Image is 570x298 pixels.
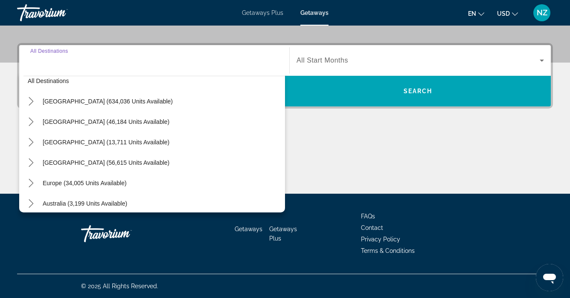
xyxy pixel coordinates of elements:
button: Change currency [497,7,518,20]
iframe: Кнопка запуска окна обмена сообщениями [536,264,563,291]
a: Go Home [81,221,166,246]
span: [GEOGRAPHIC_DATA] (56,615 units available) [43,159,169,166]
a: Contact [361,224,383,231]
span: [GEOGRAPHIC_DATA] (13,711 units available) [43,139,169,146]
a: FAQs [361,213,375,220]
button: Select destination: Australia (3,199 units available) [38,196,285,211]
span: [GEOGRAPHIC_DATA] (46,184 units available) [43,118,169,125]
button: Toggle United States (634,036 units available) submenu [23,94,38,109]
span: en [468,10,476,17]
a: Privacy Policy [361,236,400,243]
a: Terms & Conditions [361,247,415,254]
span: USD [497,10,510,17]
button: Toggle Caribbean & Atlantic Islands (56,615 units available) submenu [23,155,38,170]
button: Select destination: Caribbean & Atlantic Islands (56,615 units available) [38,155,285,170]
a: Getaways Plus [242,9,283,16]
span: All destinations [28,77,69,84]
button: Toggle Mexico (46,184 units available) submenu [23,115,38,129]
span: All Destinations [30,48,68,54]
div: Destination options [19,72,285,212]
button: Select destination: All destinations [23,73,285,89]
span: All Start Months [297,57,348,64]
button: User Menu [531,4,553,22]
button: Toggle Australia (3,199 units available) submenu [23,196,38,211]
button: Select destination: Europe (34,005 units available) [38,175,285,191]
input: Select destination [30,56,278,66]
button: Change language [468,7,484,20]
span: [GEOGRAPHIC_DATA] (634,036 units available) [43,98,173,105]
button: Toggle Europe (34,005 units available) submenu [23,176,38,191]
button: Select destination: Mexico (46,184 units available) [38,114,285,129]
span: Search [404,88,433,95]
span: NZ [537,9,547,17]
a: Travorium [17,2,102,24]
span: Australia (3,199 units available) [43,200,127,207]
div: Search widget [19,45,551,106]
button: Select destination: Canada (13,711 units available) [38,135,285,150]
a: Getaways [300,9,329,16]
button: Select destination: United States (634,036 units available) [38,94,285,109]
span: Europe (34,005 units available) [43,180,127,186]
button: Search [285,76,551,106]
a: Getaways [235,226,262,232]
a: Getaways Plus [269,226,297,242]
button: Toggle Canada (13,711 units available) submenu [23,135,38,150]
span: © 2025 All Rights Reserved. [81,283,158,289]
